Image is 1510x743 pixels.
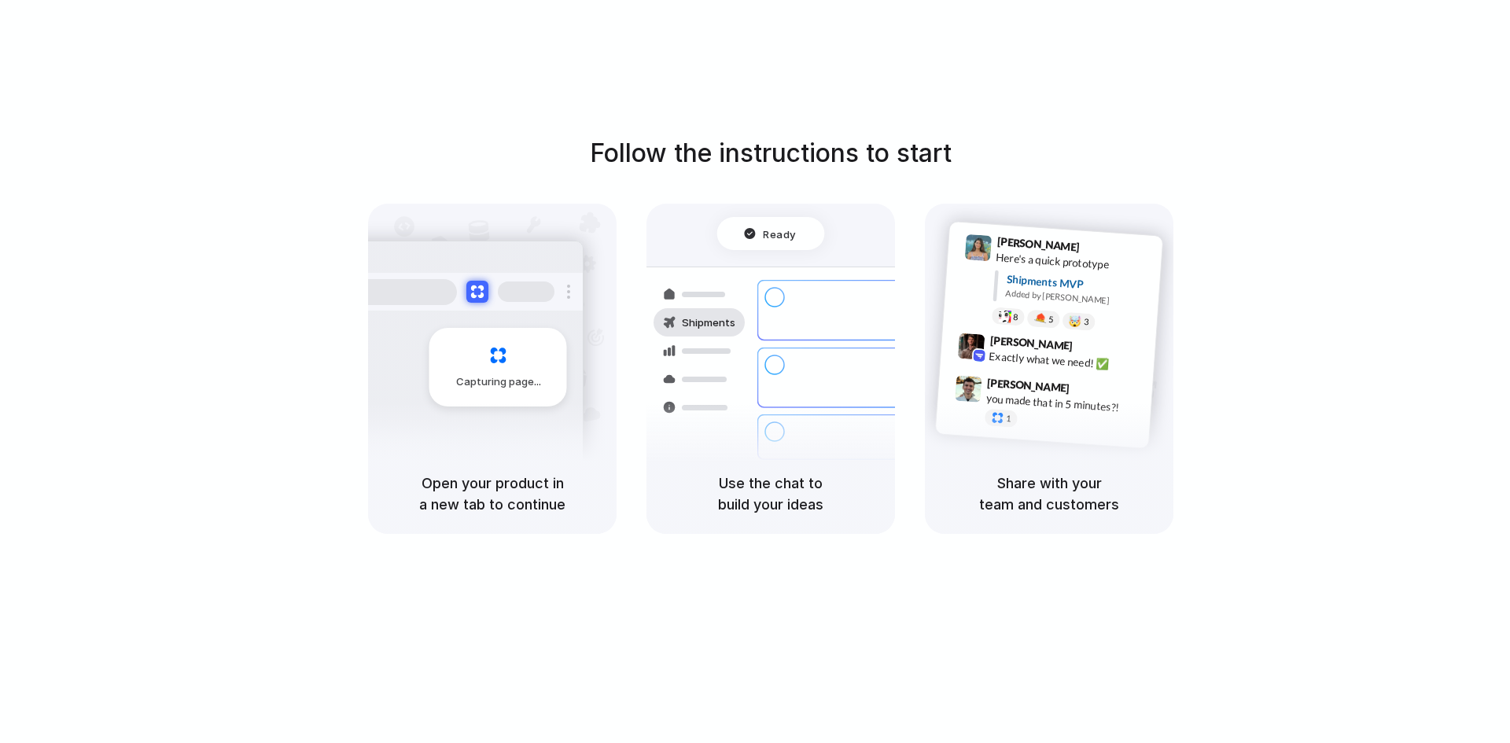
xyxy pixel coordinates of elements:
div: 🤯 [1069,315,1082,327]
h1: Follow the instructions to start [590,134,952,172]
span: 9:47 AM [1074,381,1107,400]
span: 5 [1048,315,1054,324]
div: Here's a quick prototype [996,249,1153,276]
span: Ready [764,226,797,241]
span: 3 [1084,318,1089,326]
div: Added by [PERSON_NAME] [1005,287,1150,310]
span: 1 [1006,414,1011,423]
h5: Share with your team and customers [944,473,1155,515]
span: 9:42 AM [1077,340,1110,359]
div: Shipments MVP [1006,271,1151,297]
span: Shipments [682,315,735,331]
span: 9:41 AM [1085,241,1117,259]
div: Exactly what we need! ✅ [989,348,1146,375]
h5: Open your product in a new tab to continue [387,473,598,515]
span: 8 [1013,313,1018,322]
h5: Use the chat to build your ideas [665,473,876,515]
span: [PERSON_NAME] [989,332,1073,355]
span: [PERSON_NAME] [996,233,1080,256]
span: [PERSON_NAME] [987,374,1070,397]
span: Capturing page [456,374,543,390]
div: you made that in 5 minutes?! [985,390,1143,417]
